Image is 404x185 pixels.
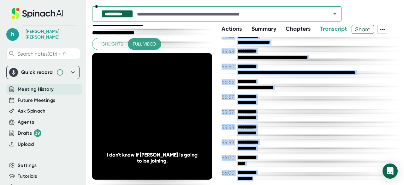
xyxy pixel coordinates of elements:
[320,25,347,33] button: Transcript
[18,97,55,104] button: Future Meetings
[17,51,67,57] span: Search notes (Ctrl + K)
[34,129,41,137] div: 39
[21,69,53,76] div: Quick record
[133,40,156,48] span: Full video
[222,124,236,130] span: 55:58
[26,29,73,40] div: Helen Hanna
[18,119,34,126] button: Agents
[222,139,236,145] span: 55:59
[128,38,161,50] button: Full video
[222,79,236,85] span: 55:55
[352,24,374,35] span: Share
[252,25,276,33] button: Summary
[222,109,236,115] span: 55:57
[222,25,242,33] button: Actions
[9,66,77,79] div: Quick record
[222,155,236,161] span: 56:00
[286,25,311,33] button: Chapters
[104,152,200,164] div: I don't know if [PERSON_NAME] is going to be joining.
[222,94,236,100] span: 55:57
[222,64,236,70] span: 55:50
[92,38,128,50] button: Highlights
[320,25,347,32] span: Transcript
[383,163,398,179] div: Open Intercom Messenger
[330,9,339,18] button: Open
[286,25,311,32] span: Chapters
[222,170,236,176] span: 56:00
[222,48,236,54] span: 55:48
[222,25,242,32] span: Actions
[6,28,19,41] span: h
[18,108,46,115] button: Ask Spinach
[252,25,276,32] span: Summary
[18,173,37,180] button: Tutorials
[352,25,374,34] button: Share
[98,40,123,48] span: Highlights
[18,162,37,169] button: Settings
[18,129,41,137] button: Drafts 39
[18,129,41,137] div: Drafts
[18,141,34,148] button: Upload
[18,86,54,93] button: Meeting History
